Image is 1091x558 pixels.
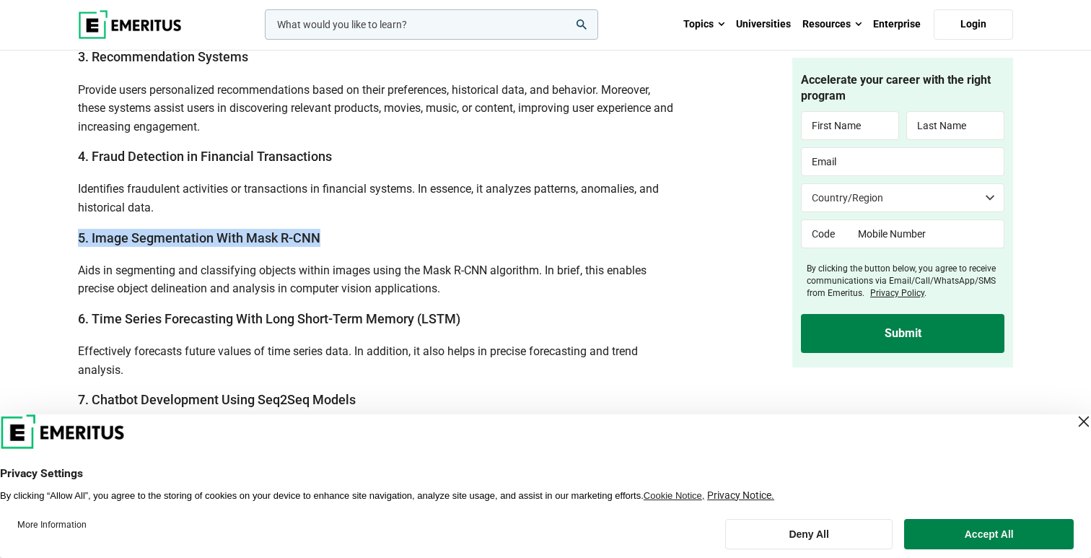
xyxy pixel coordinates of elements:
h3: 6. Time Series Forecasting With Long Short-Term Memory (LSTM) [78,310,674,328]
a: Privacy Policy [870,288,924,298]
span: Aids in segmenting and classifying objects within images using the Mask R-CNN algorithm. In brief... [78,263,647,296]
input: Code [801,220,848,249]
h3: 4. Fraud Detection in Financial Transactions [78,147,674,165]
h3: 5. Image Segmentation With Mask R-CNN [78,229,674,247]
a: Login [934,9,1013,40]
input: Email [801,148,1004,177]
span: Effectively forecasts future values of time series data. In addition, it also helps in precise fo... [78,344,638,377]
input: Submit [801,314,1004,353]
input: Mobile Number [848,220,1005,249]
select: Country [801,184,1004,213]
h3: 3. Recommendation Systems [78,48,674,66]
h3: 7. Chatbot Development Using Seq2Seq Models [78,391,674,409]
input: Last Name [906,112,1004,141]
h4: Accelerate your career with the right program [801,72,1004,105]
label: By clicking the button below, you agree to receive communications via Email/Call/WhatsApp/SMS fro... [807,263,1004,300]
input: woocommerce-product-search-field-0 [265,9,598,40]
input: First Name [801,112,899,141]
span: Identifies fraudulent activities or transactions in financial systems. In essence, it analyzes pa... [78,182,659,214]
span: Provide users personalized recommendations based on their preferences, historical data, and behav... [78,83,673,134]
